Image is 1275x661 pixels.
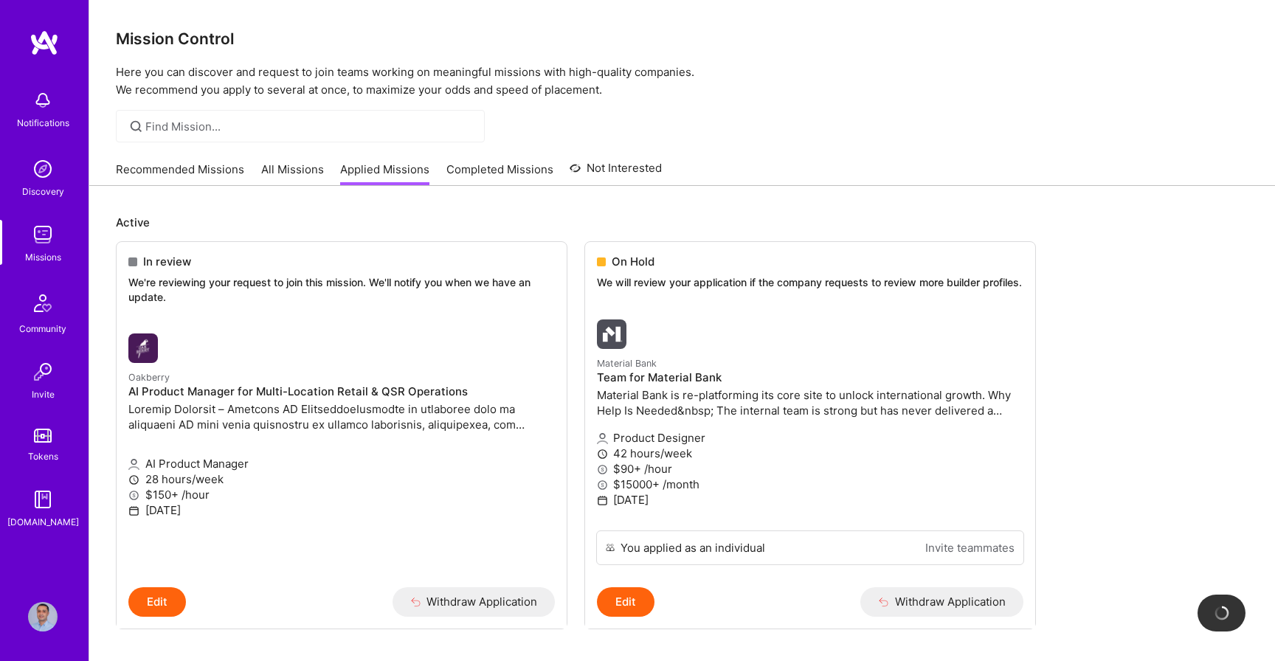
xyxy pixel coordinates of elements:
[128,385,555,398] h4: AI Product Manager for Multi-Location Retail & QSR Operations
[32,387,55,402] div: Invite
[446,162,553,186] a: Completed Missions
[925,540,1015,556] a: Invite teammates
[597,492,1023,508] p: [DATE]
[28,220,58,249] img: teamwork
[597,433,608,444] i: icon Applicant
[128,118,145,135] i: icon SearchGrey
[24,602,61,631] a: User Avatar
[1214,606,1229,620] img: loading
[28,449,58,464] div: Tokens
[128,505,139,516] i: icon Calendar
[128,502,555,518] p: [DATE]
[128,459,139,470] i: icon Applicant
[128,587,186,617] button: Edit
[597,358,657,369] small: Material Bank
[261,162,324,186] a: All Missions
[128,474,139,485] i: icon Clock
[597,319,626,349] img: Material Bank company logo
[597,477,1023,492] p: $15000+ /month
[25,285,61,321] img: Community
[30,30,59,56] img: logo
[22,184,64,199] div: Discovery
[860,587,1023,617] button: Withdraw Application
[597,449,608,460] i: icon Clock
[393,587,556,617] button: Withdraw Application
[7,514,79,530] div: [DOMAIN_NAME]
[116,215,1248,230] p: Active
[25,249,61,265] div: Missions
[145,119,474,134] input: Find Mission...
[128,490,139,501] i: icon MoneyGray
[19,321,66,336] div: Community
[128,487,555,502] p: $150+ /hour
[128,456,555,471] p: AI Product Manager
[117,322,567,586] a: Oakberry company logoOakberryAI Product Manager for Multi-Location Retail & QSR OperationsLoremip...
[28,485,58,514] img: guide book
[28,86,58,115] img: bell
[597,480,608,491] i: icon MoneyGray
[340,162,429,186] a: Applied Missions
[570,159,662,186] a: Not Interested
[28,154,58,184] img: discovery
[128,471,555,487] p: 28 hours/week
[28,602,58,631] img: User Avatar
[116,162,244,186] a: Recommended Missions
[597,275,1023,290] p: We will review your application if the company requests to review more builder profiles.
[597,387,1023,418] p: Material Bank is re-platforming its core site to unlock international growth. Why Help Is Needed&...
[621,540,765,556] div: You applied as an individual
[143,254,191,269] span: In review
[597,587,654,617] button: Edit
[116,30,1248,48] h3: Mission Control
[597,464,608,475] i: icon MoneyGray
[17,115,69,131] div: Notifications
[597,371,1023,384] h4: Team for Material Bank
[128,372,170,383] small: Oakberry
[34,429,52,443] img: tokens
[128,333,158,363] img: Oakberry company logo
[28,357,58,387] img: Invite
[597,430,1023,446] p: Product Designer
[128,401,555,432] p: Loremip Dolorsit – Ametcons AD ElitseddoeIusmodte in utlaboree dolo ma aliquaeni AD mini venia qu...
[597,461,1023,477] p: $90+ /hour
[612,254,654,269] span: On Hold
[585,308,1035,530] a: Material Bank company logoMaterial BankTeam for Material BankMaterial Bank is re-platforming its ...
[597,495,608,506] i: icon Calendar
[128,275,555,304] p: We're reviewing your request to join this mission. We'll notify you when we have an update.
[597,446,1023,461] p: 42 hours/week
[116,63,1248,99] p: Here you can discover and request to join teams working on meaningful missions with high-quality ...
